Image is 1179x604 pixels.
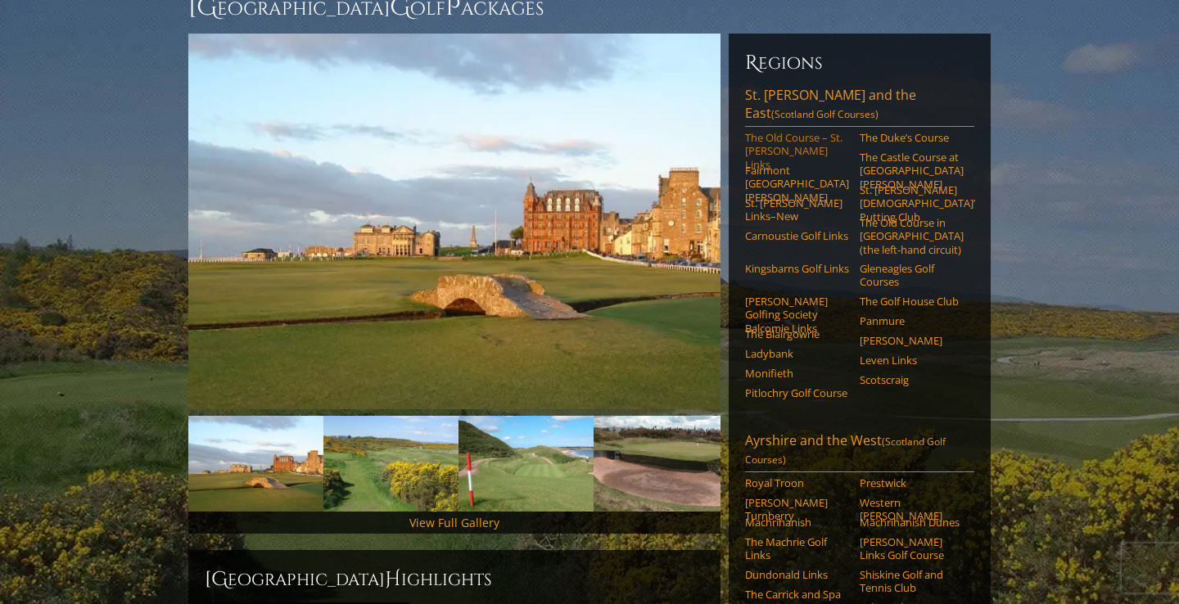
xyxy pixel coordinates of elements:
[745,295,849,335] a: [PERSON_NAME] Golfing Society Balcomie Links
[745,131,849,171] a: The Old Course – St. [PERSON_NAME] Links
[860,314,964,327] a: Panmure
[860,131,964,144] a: The Duke’s Course
[745,496,849,523] a: [PERSON_NAME] Turnberry
[409,515,499,530] a: View Full Gallery
[745,568,849,581] a: Dundonald Links
[745,86,974,127] a: St. [PERSON_NAME] and the East(Scotland Golf Courses)
[860,334,964,347] a: [PERSON_NAME]
[860,151,964,191] a: The Castle Course at [GEOGRAPHIC_DATA][PERSON_NAME]
[771,107,879,121] span: (Scotland Golf Courses)
[860,373,964,386] a: Scotscraig
[745,431,974,472] a: Ayrshire and the West(Scotland Golf Courses)
[860,183,964,223] a: St. [PERSON_NAME] [DEMOGRAPHIC_DATA]’ Putting Club
[860,535,964,562] a: [PERSON_NAME] Links Golf Course
[860,476,964,489] a: Prestwick
[745,347,849,360] a: Ladybank
[745,535,849,562] a: The Machrie Golf Links
[860,262,964,289] a: Gleneagles Golf Courses
[745,327,849,340] a: The Blairgowrie
[860,496,964,523] a: Western [PERSON_NAME]
[745,50,974,76] h6: Regions
[745,367,849,380] a: Monifieth
[745,476,849,489] a: Royal Troon
[860,295,964,308] a: The Golf House Club
[745,262,849,275] a: Kingsbarns Golf Links
[745,164,849,204] a: Fairmont [GEOGRAPHIC_DATA][PERSON_NAME]
[745,229,849,242] a: Carnoustie Golf Links
[745,386,849,399] a: Pitlochry Golf Course
[860,568,964,595] a: Shiskine Golf and Tennis Club
[860,516,964,529] a: Machrihanish Dunes
[860,216,964,256] a: The Old Course in [GEOGRAPHIC_DATA] (the left-hand circuit)
[745,516,849,529] a: Machrihanish
[860,354,964,367] a: Leven Links
[745,588,849,601] a: The Carrick and Spa
[205,566,704,593] h2: [GEOGRAPHIC_DATA] ighlights
[385,566,401,593] span: H
[745,196,849,223] a: St. [PERSON_NAME] Links–New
